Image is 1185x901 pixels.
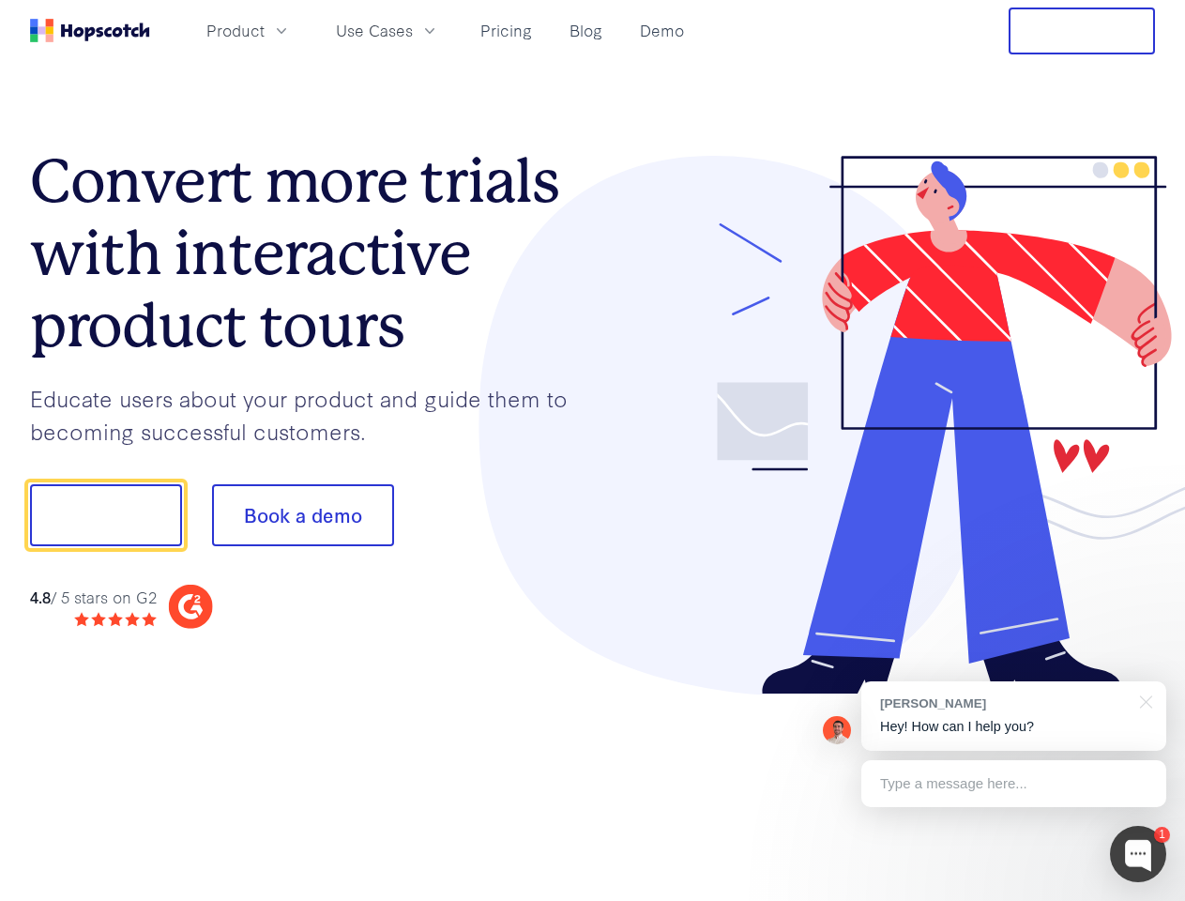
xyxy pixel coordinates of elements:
a: Demo [632,15,691,46]
a: Blog [562,15,610,46]
div: Type a message here... [861,760,1166,807]
p: Educate users about your product and guide them to becoming successful customers. [30,382,593,447]
p: Hey! How can I help you? [880,717,1147,737]
button: Product [195,15,302,46]
div: / 5 stars on G2 [30,586,157,609]
a: Home [30,19,150,42]
button: Show me! [30,484,182,546]
span: Product [206,19,265,42]
div: [PERSON_NAME] [880,695,1129,712]
button: Free Trial [1009,8,1155,54]
img: Mark Spera [823,716,851,744]
a: Pricing [473,15,539,46]
span: Use Cases [336,19,413,42]
button: Book a demo [212,484,394,546]
h1: Convert more trials with interactive product tours [30,145,593,361]
strong: 4.8 [30,586,51,607]
div: 1 [1154,827,1170,843]
button: Use Cases [325,15,450,46]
